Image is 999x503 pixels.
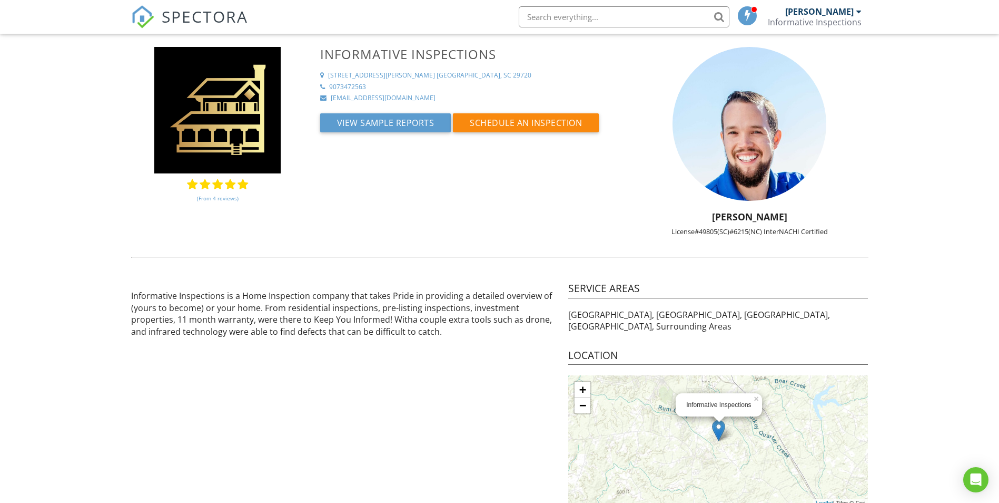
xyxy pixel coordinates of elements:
[568,282,868,298] h4: Service Areas
[328,71,435,80] div: [STREET_ADDRESS][PERSON_NAME]
[162,5,248,27] span: SPECTORA
[320,83,618,92] a: 9073472563
[131,5,154,28] img: The Best Home Inspection Software - Spectora
[963,467,988,492] div: Open Intercom Messenger
[320,71,618,80] a: [STREET_ADDRESS][PERSON_NAME] [GEOGRAPHIC_DATA], SC 29720
[131,14,248,36] a: SPECTORA
[437,71,531,80] div: [GEOGRAPHIC_DATA], SC 29720
[672,47,826,201] img: jerimia_inspection_pic.jpg
[625,211,875,222] h5: [PERSON_NAME]
[329,83,366,92] div: 9073472563
[320,47,618,61] h3: Informative Inspections
[453,113,599,132] button: Schedule an Inspection
[575,398,590,413] a: Zoom out
[686,401,751,410] div: Informative Inspections
[197,189,239,207] a: (From 4 reviews)
[320,113,451,132] button: View Sample Reports
[568,349,868,365] h4: Location
[320,120,453,132] a: View Sample Reports
[753,393,762,401] a: ×
[768,17,862,27] div: Informative Inspections
[625,227,875,236] div: License#49805(SC)#6215(NC) InterNACHI Certified
[131,290,556,337] p: Informative Inspections is a Home Inspection company that takes Pride in providing a detailed ove...
[331,94,436,103] div: [EMAIL_ADDRESS][DOMAIN_NAME]
[575,382,590,398] a: Zoom in
[785,6,854,17] div: [PERSON_NAME]
[154,47,281,173] img: logomark.png
[568,309,868,333] p: [GEOGRAPHIC_DATA], [GEOGRAPHIC_DATA], [GEOGRAPHIC_DATA], [GEOGRAPHIC_DATA], Surrounding Areas
[320,94,618,103] a: [EMAIL_ADDRESS][DOMAIN_NAME]
[453,120,599,132] a: Schedule an Inspection
[519,6,729,27] input: Search everything...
